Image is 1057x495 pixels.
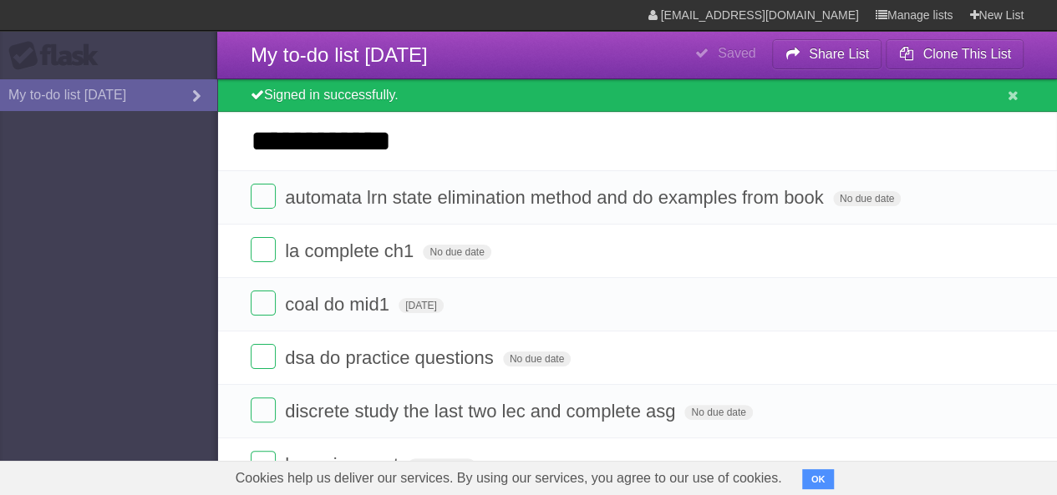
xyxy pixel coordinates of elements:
span: la assignment [285,454,403,475]
span: My to-do list [DATE] [251,43,428,66]
label: Done [251,237,276,262]
span: Cookies help us deliver our services. By using our services, you agree to our use of cookies. [219,462,799,495]
span: No due date [684,405,752,420]
span: automata lrn state elimination method and do examples from book [285,187,827,208]
label: Done [251,397,276,422]
span: No due date [423,245,490,260]
b: Clone This List [922,47,1011,61]
span: dsa do practice questions [285,347,498,368]
div: Flask [8,41,109,71]
span: la complete ch1 [285,240,418,261]
label: Done [251,290,276,316]
span: No due date [408,458,475,473]
b: Saved [718,46,755,60]
button: OK [802,469,835,489]
label: Done [251,451,276,476]
span: No due date [833,191,901,206]
b: Share List [809,47,869,61]
span: discrete study the last two lec and complete asg [285,401,679,422]
button: Clone This List [886,39,1024,69]
label: Done [251,184,276,209]
span: coal do mid1 [285,294,394,315]
span: [DATE] [399,298,444,313]
span: No due date [503,351,571,366]
button: Share List [772,39,882,69]
label: Done [251,344,276,369]
div: Signed in successfully. [217,79,1057,112]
